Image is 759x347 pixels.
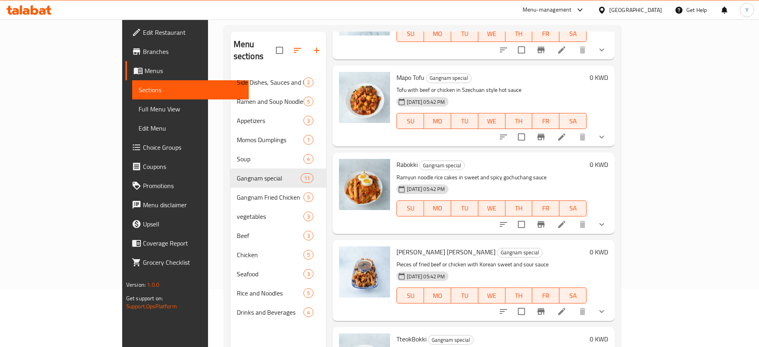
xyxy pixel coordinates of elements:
span: MO [427,28,448,40]
button: MO [424,200,451,216]
div: items [303,250,313,260]
div: Menu-management [523,5,572,15]
h6: 0 KWD [590,159,608,170]
span: Choice Groups [143,143,242,152]
div: Seafood [237,269,303,279]
a: Edit menu item [557,132,567,142]
span: WE [482,28,502,40]
span: [DATE] 05:42 PM [404,185,448,193]
span: SU [400,290,421,301]
span: Gangnam Fried Chicken [237,192,303,202]
span: Menus [145,66,242,75]
a: Coverage Report [125,234,249,253]
button: WE [478,113,505,129]
span: Version: [126,280,146,290]
button: TH [505,288,533,303]
span: FR [535,290,556,301]
span: Gangnam special [420,161,464,170]
div: Beef3 [230,226,327,245]
span: Side Dishes, Sauces and Extra toppings [237,77,303,87]
span: TU [454,290,475,301]
div: Gangnam special [426,73,472,83]
button: SA [559,26,587,42]
button: MO [424,113,451,129]
span: TU [454,115,475,127]
button: show more [592,302,611,321]
button: sort-choices [494,40,513,59]
span: vegetables [237,212,303,221]
span: SU [400,115,421,127]
span: 2 [304,79,313,86]
h6: 0 KWD [590,333,608,345]
span: 1.0.0 [147,280,159,290]
div: Momos Dumplings1 [230,130,327,149]
span: Rice and Noodles [237,288,303,298]
span: 3 [304,232,313,240]
p: Tofu with beef or chicken in Szechuan style hot sauce [396,85,587,95]
a: Edit Menu [132,119,249,138]
span: 4 [304,309,313,316]
div: Gangnam special [428,335,474,345]
span: SA [563,28,583,40]
svg: Show Choices [597,45,606,55]
span: Full Menu View [139,104,242,114]
button: Branch-specific-item [531,127,551,147]
span: Drinks and Beverages [237,307,303,317]
div: items [303,135,313,145]
button: TH [505,200,533,216]
button: TU [451,288,478,303]
span: WE [482,290,502,301]
span: WE [482,202,502,214]
span: FR [535,28,556,40]
span: Get support on: [126,293,163,303]
div: Rice and Noodles5 [230,284,327,303]
span: 5 [304,289,313,297]
button: FR [532,288,559,303]
a: Sections [132,80,249,99]
div: items [303,192,313,202]
a: Promotions [125,176,249,195]
span: TH [509,28,529,40]
span: Coupons [143,162,242,171]
button: show more [592,215,611,234]
span: Select to update [513,129,530,145]
span: Soup [237,154,303,164]
span: Select to update [513,216,530,233]
div: items [303,288,313,298]
span: SA [563,290,583,301]
button: SA [559,200,587,216]
span: TU [454,28,475,40]
button: MO [424,288,451,303]
div: Chicken5 [230,245,327,264]
div: Gangnam special [237,173,301,183]
span: Select all sections [271,42,288,59]
button: sort-choices [494,302,513,321]
div: Gangnam special11 [230,169,327,188]
button: Add section [307,41,326,60]
span: FR [535,115,556,127]
button: show more [592,127,611,147]
a: Edit menu item [557,307,567,316]
span: 3 [304,117,313,125]
span: Momos Dumplings [237,135,303,145]
a: Menus [125,61,249,80]
button: SU [396,26,424,42]
button: sort-choices [494,215,513,234]
span: SA [563,202,583,214]
a: Coupons [125,157,249,176]
span: TH [509,290,529,301]
span: TH [509,115,529,127]
a: Menu disclaimer [125,195,249,214]
button: delete [573,127,592,147]
span: Gangnam special [426,73,471,83]
h6: 0 KWD [590,246,608,258]
button: show more [592,40,611,59]
button: Branch-specific-item [531,40,551,59]
div: Beef [237,231,303,240]
span: SU [400,28,421,40]
div: Gangnam special [419,161,465,170]
button: FR [532,200,559,216]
